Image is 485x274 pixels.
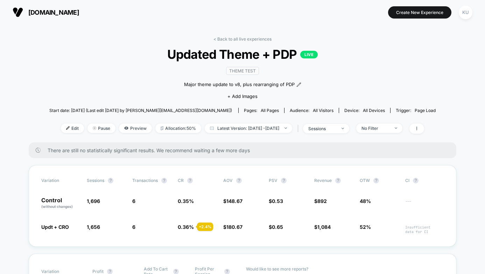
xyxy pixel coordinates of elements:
button: ? [281,178,287,183]
div: No Filter [361,126,389,131]
button: ? [187,178,193,183]
span: Sessions [87,178,104,183]
p: Control [41,197,80,209]
span: Profit [92,269,104,274]
span: (without changes) [41,204,73,209]
span: Transactions [132,178,158,183]
span: AOV [223,178,233,183]
span: $ [269,198,283,204]
button: ? [236,178,242,183]
button: ? [373,178,379,183]
span: 0.65 [272,224,283,230]
span: All Visitors [313,108,333,113]
span: 892 [317,198,327,204]
div: KU [459,6,472,19]
span: $ [223,198,242,204]
span: 180.67 [226,224,242,230]
img: calendar [210,126,214,130]
img: end [93,126,96,130]
span: Allocation: 50% [155,124,201,133]
p: Would like to see more reports? [246,266,444,272]
span: $ [314,224,331,230]
span: Theme Test [226,67,259,75]
img: end [284,127,287,129]
span: Pause [87,124,115,133]
span: Major theme update to v8, plus rearranging of PDP [184,81,295,88]
span: 148.67 [226,198,242,204]
span: 1,696 [87,198,100,204]
button: ? [108,178,113,183]
span: Edit [61,124,84,133]
div: + 2.4 % [197,223,213,231]
span: Start date: [DATE] (Last edit [DATE] by [PERSON_NAME][EMAIL_ADDRESS][DOMAIN_NAME]) [49,108,232,113]
span: Device: [339,108,390,113]
span: CI [405,178,444,183]
button: Create New Experience [388,6,451,19]
div: sessions [308,126,336,131]
div: Pages: [244,108,279,113]
a: < Back to all live experiences [213,36,272,42]
img: edit [66,126,70,130]
span: $ [269,224,283,230]
span: 48% [360,198,371,204]
span: --- [405,199,444,209]
img: Visually logo [13,7,23,17]
span: Latest Version: [DATE] - [DATE] [205,124,292,133]
button: ? [413,178,419,183]
div: Audience: [290,108,333,113]
span: Variation [41,178,80,183]
span: Preview [119,124,152,133]
span: [DOMAIN_NAME] [28,9,79,16]
span: + Add Images [227,93,258,99]
span: Page Load [415,108,436,113]
span: $ [314,198,327,204]
span: 52% [360,224,371,230]
img: end [342,128,344,129]
p: LIVE [300,51,318,58]
span: OTW [360,178,398,183]
span: PSV [269,178,277,183]
span: 1,656 [87,224,100,230]
span: all devices [363,108,385,113]
span: Updated Theme + PDP [69,47,416,62]
span: 0.53 [272,198,283,204]
span: There are still no statistically significant results. We recommend waiting a few more days [48,147,442,153]
span: $ [223,224,242,230]
img: end [395,127,397,129]
span: 0.35 % [178,198,194,204]
button: [DOMAIN_NAME] [10,7,81,18]
span: 6 [132,224,135,230]
span: Updt + CRO [41,224,69,230]
span: | [296,124,303,134]
span: 6 [132,198,135,204]
span: CR [178,178,184,183]
span: 1,084 [317,224,331,230]
button: ? [335,178,341,183]
button: KU [457,5,475,20]
button: ? [161,178,167,183]
span: Revenue [314,178,332,183]
img: rebalance [161,126,163,130]
span: all pages [261,108,279,113]
span: Insufficient data for CI [405,225,444,234]
div: Trigger: [396,108,436,113]
span: 0.36 % [178,224,194,230]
